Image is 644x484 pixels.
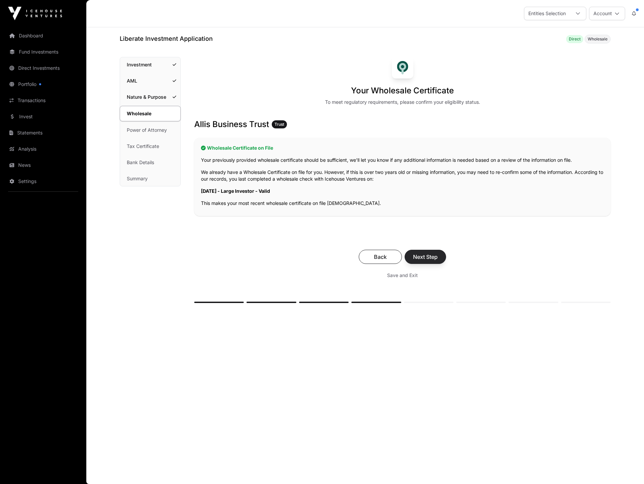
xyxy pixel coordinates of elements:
button: Back [359,250,402,264]
p: This makes your most recent wholesale certificate on file [DEMOGRAPHIC_DATA]. [201,200,604,207]
a: Statements [5,125,81,140]
a: News [5,158,81,173]
a: Tax Certificate [120,139,180,154]
a: Bank Details [120,155,180,170]
h1: Your Wholesale Certificate [351,85,454,96]
h1: Liberate Investment Application [120,34,213,43]
a: Transactions [5,93,81,108]
p: Your previously provided wholesale certificate should be sufficient, we'll let you know if any ad... [201,157,604,163]
a: Dashboard [5,28,81,43]
button: Next Step [405,250,446,264]
img: Liberate [392,57,413,79]
a: AML [120,73,180,88]
iframe: Chat Widget [610,452,644,484]
span: Save and Exit [387,272,418,279]
a: Invest [5,109,81,124]
span: Back [367,253,393,261]
a: Fund Investments [5,44,81,59]
a: Direct Investments [5,61,81,75]
a: Portfolio [5,77,81,92]
a: Analysis [5,142,81,156]
a: Investment [120,57,180,72]
p: [DATE] - Large Investor - Valid [201,188,604,194]
span: Wholesale [588,36,608,42]
div: Entities Selection [524,7,570,20]
span: Direct [569,36,581,42]
h2: Wholesale Certificate on File [201,145,604,151]
p: We already have a Wholesale Certificate on file for you. However, if this is over two years old o... [201,169,604,182]
img: Icehouse Ventures Logo [8,7,62,20]
button: Save and Exit [379,269,426,281]
a: Nature & Purpose [120,90,180,104]
button: Account [589,7,625,20]
a: Power of Attorney [120,123,180,138]
span: Trust [274,122,284,127]
div: To meet regulatory requirements, please confirm your eligibility status. [325,99,480,105]
a: Wholesale [120,106,181,121]
a: Settings [5,174,81,189]
h3: Allis Business Trust [194,119,611,130]
span: Next Step [413,253,438,261]
a: Summary [120,171,180,186]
